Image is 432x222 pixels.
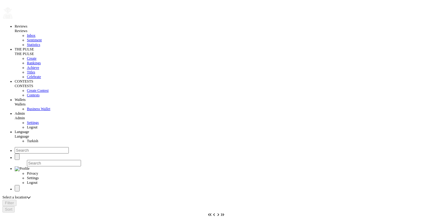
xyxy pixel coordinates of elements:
span: Admin [15,116,25,120]
span: Logout [27,125,38,129]
a: Create Contest [27,88,49,93]
a: THE PULSE [15,47,34,51]
span: Reviews [15,29,27,33]
span: Settings [27,176,39,180]
span: Wallets [15,102,26,106]
button: Last Page [220,213,225,217]
button: Next Page [216,213,220,217]
a: Statistics [27,43,40,47]
a: Create [27,56,36,61]
button: Previous Page [212,213,216,217]
a: Reviews [15,24,27,28]
a: Admin [15,111,25,116]
a: Achieve [27,65,39,70]
span: Privacy [27,171,38,176]
button: First Page [208,213,212,217]
a: CONTESTS [15,79,33,83]
a: Wallets [15,98,26,102]
a: Celebrate [27,75,41,79]
span: CONTESTS [15,84,33,88]
img: Profile [15,166,30,171]
span: Language [15,134,29,139]
a: Contests [27,93,39,97]
a: Titles [27,70,35,74]
a: Business Wallet [27,107,50,111]
span: Turkish [27,139,38,143]
a: Language [15,130,29,134]
a: Inbox [27,33,35,38]
input: Search [15,147,69,154]
img: ReviewElf Logo [2,7,13,19]
span: THE PULSE [15,52,34,56]
a: Rankings [27,61,41,65]
span: Logout [27,180,38,185]
a: Sentiment [27,38,42,42]
input: Search [27,160,81,166]
a: Settings [27,120,39,125]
